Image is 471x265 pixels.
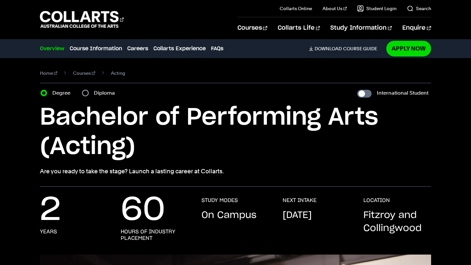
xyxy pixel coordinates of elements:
[40,197,61,223] p: 2
[323,5,347,12] a: About Us
[111,69,125,78] span: Acting
[40,103,431,162] h1: Bachelor of Performing Arts (Acting)
[315,46,342,52] span: Download
[407,5,431,12] a: Search
[363,197,390,204] h3: LOCATION
[283,197,317,204] h3: NEXT INTAKE
[73,69,95,78] a: Courses
[121,197,165,223] p: 60
[70,45,122,53] a: Course Information
[386,41,431,56] a: Apply Now
[357,5,396,12] a: Student Login
[280,5,312,12] a: Collarts Online
[330,17,392,39] a: Study Information
[40,69,57,78] a: Home
[94,88,119,98] label: Diploma
[309,46,382,52] a: DownloadCourse Guide
[201,197,238,204] h3: STUDY MODES
[153,45,206,53] a: Collarts Experience
[201,209,256,222] p: On Campus
[402,17,431,39] a: Enquire
[52,88,74,98] label: Degree
[121,228,188,242] h3: hours of industry placement
[237,17,267,39] a: Courses
[211,45,223,53] a: FAQs
[40,10,124,29] div: Go to homepage
[363,209,431,235] p: Fitzroy and Collingwood
[127,45,148,53] a: Careers
[40,228,57,235] h3: years
[377,88,428,98] label: International Student
[40,167,431,176] p: Are you ready to take the stage? Launch a lasting career at Collarts.
[283,209,312,222] p: [DATE]
[40,45,64,53] a: Overview
[278,17,320,39] a: Collarts Life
